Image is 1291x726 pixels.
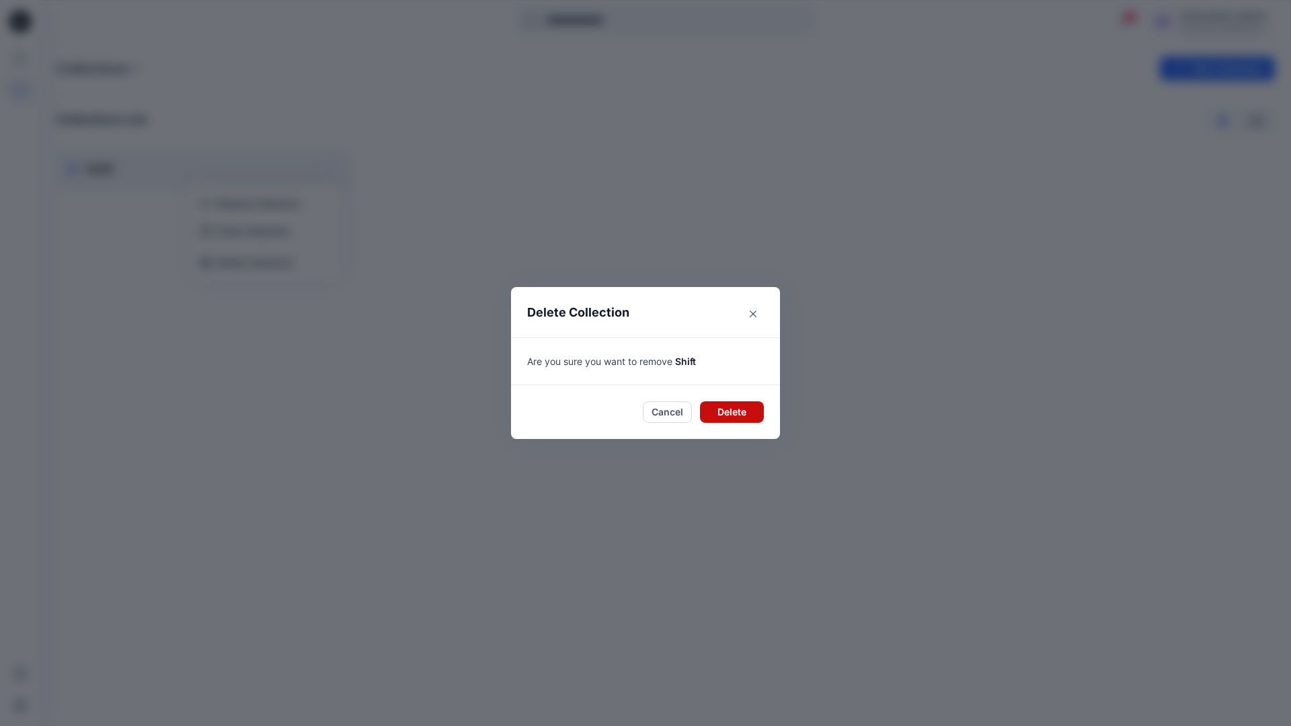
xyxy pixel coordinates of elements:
p: Are you sure you want to remove [527,354,764,368]
span: Shift [675,356,696,367]
button: Delete [700,401,764,423]
button: Cancel [643,401,692,423]
button: Close [742,303,764,325]
header: Delete Collection [511,287,780,337]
